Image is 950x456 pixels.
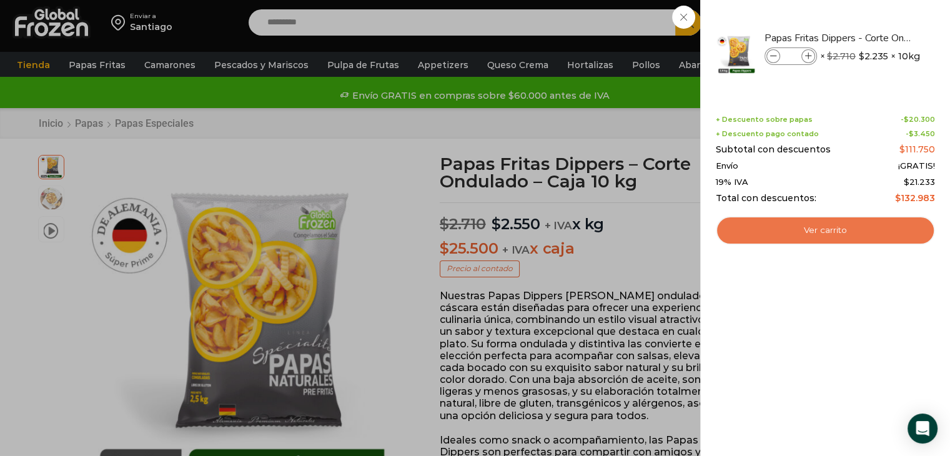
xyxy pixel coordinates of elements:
[716,216,935,245] a: Ver carrito
[906,130,935,138] span: -
[716,130,819,138] span: + Descuento pago contado
[904,115,909,124] span: $
[904,177,935,187] span: 21.233
[820,47,920,65] span: × × 10kg
[716,116,813,124] span: + Descuento sobre papas
[899,144,905,155] span: $
[899,144,935,155] bdi: 111.750
[716,144,831,155] span: Subtotal con descuentos
[909,129,935,138] bdi: 3.450
[716,161,738,171] span: Envío
[904,177,909,187] span: $
[895,192,935,204] bdi: 132.983
[764,31,913,45] a: Papas Fritas Dippers - Corte Ondulado - Caja 10 kg
[909,129,914,138] span: $
[859,50,864,62] span: $
[904,115,935,124] bdi: 20.300
[827,51,833,62] span: $
[908,414,938,444] div: Open Intercom Messenger
[895,192,901,204] span: $
[716,193,816,204] span: Total con descuentos:
[827,51,856,62] bdi: 2.710
[901,116,935,124] span: -
[781,49,800,63] input: Product quantity
[859,50,888,62] bdi: 2.235
[898,161,935,171] span: ¡GRATIS!
[716,177,748,187] span: 19% IVA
